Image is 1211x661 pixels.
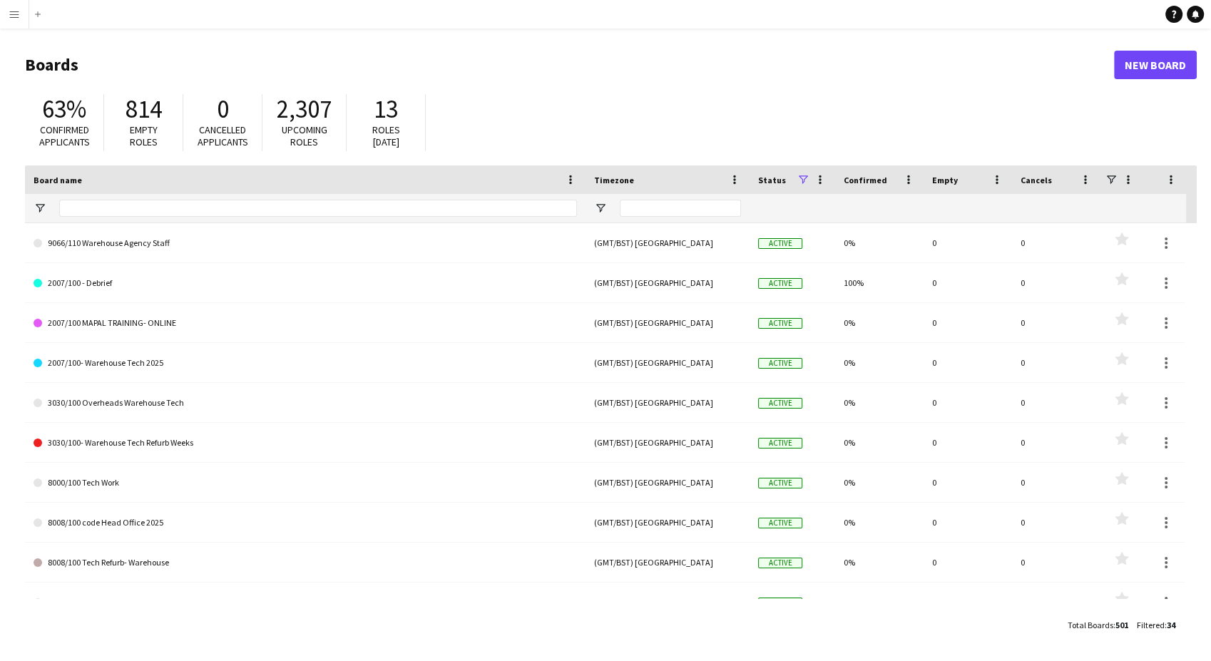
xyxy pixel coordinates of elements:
span: Cancelled applicants [198,123,248,148]
a: New Board [1114,51,1197,79]
div: 0 [1012,503,1100,542]
div: 0 [1012,383,1100,422]
div: 0% [835,343,924,382]
span: Upcoming roles [282,123,327,148]
div: (GMT/BST) [GEOGRAPHIC_DATA] [586,303,750,342]
span: Board name [34,175,82,185]
div: 0 [1012,463,1100,502]
div: (GMT/BST) [GEOGRAPHIC_DATA] [586,503,750,542]
div: (GMT/BST) [GEOGRAPHIC_DATA] [586,343,750,382]
span: Active [758,398,802,409]
a: 3030/100 Overheads Warehouse Tech [34,383,577,423]
div: 0% [835,383,924,422]
div: 0 [1012,303,1100,342]
div: (GMT/BST) [GEOGRAPHIC_DATA] [586,223,750,262]
span: 13 [374,93,398,125]
div: : [1137,611,1175,639]
span: Active [758,278,802,289]
span: Active [758,438,802,449]
span: Confirmed [844,175,887,185]
div: 0% [835,543,924,582]
div: 0 [924,463,1012,502]
input: Board name Filter Input [59,200,577,217]
a: 8008/100 Till Tender Meetings [34,583,577,622]
a: 8000/100 Tech Work [34,463,577,503]
div: 0 [924,503,1012,542]
div: 0% [835,503,924,542]
div: 0% [835,583,924,622]
div: (GMT/BST) [GEOGRAPHIC_DATA] [586,383,750,422]
div: 0 [924,303,1012,342]
div: 0 [1012,543,1100,582]
div: 0 [924,263,1012,302]
a: 3030/100- Warehouse Tech Refurb Weeks [34,423,577,463]
div: 0 [924,583,1012,622]
div: 0 [1012,223,1100,262]
span: Active [758,558,802,568]
span: 501 [1115,620,1128,630]
div: 0 [924,423,1012,462]
a: 8008/100 code Head Office 2025 [34,503,577,543]
div: 0 [1012,263,1100,302]
span: Timezone [594,175,634,185]
input: Timezone Filter Input [620,200,741,217]
span: Active [758,598,802,608]
span: 2,307 [277,93,332,125]
div: 0 [924,383,1012,422]
div: 100% [835,263,924,302]
span: Active [758,478,802,488]
div: 0 [1012,423,1100,462]
div: 0% [835,423,924,462]
div: (GMT/BST) [GEOGRAPHIC_DATA] [586,463,750,502]
span: Status [758,175,786,185]
div: 0 [924,343,1012,382]
div: (GMT/BST) [GEOGRAPHIC_DATA] [586,583,750,622]
span: Filtered [1137,620,1165,630]
a: 9066/110 Warehouse Agency Staff [34,223,577,263]
span: 0 [217,93,229,125]
span: Active [758,358,802,369]
span: Active [758,518,802,528]
h1: Boards [25,54,1114,76]
div: 0 [1012,583,1100,622]
button: Open Filter Menu [594,202,607,215]
div: 0% [835,223,924,262]
div: 0 [1012,343,1100,382]
div: (GMT/BST) [GEOGRAPHIC_DATA] [586,263,750,302]
span: Active [758,238,802,249]
button: Open Filter Menu [34,202,46,215]
a: 2007/100- Warehouse Tech 2025 [34,343,577,383]
div: : [1068,611,1128,639]
span: 63% [42,93,86,125]
span: Empty roles [130,123,158,148]
div: 0% [835,303,924,342]
a: 8008/100 Tech Refurb- Warehouse [34,543,577,583]
div: (GMT/BST) [GEOGRAPHIC_DATA] [586,423,750,462]
span: Roles [DATE] [372,123,400,148]
span: Active [758,318,802,329]
div: 0% [835,463,924,502]
span: Empty [932,175,958,185]
span: Total Boards [1068,620,1113,630]
div: 0 [924,543,1012,582]
span: Confirmed applicants [39,123,90,148]
div: (GMT/BST) [GEOGRAPHIC_DATA] [586,543,750,582]
a: 2007/100 - Debrief [34,263,577,303]
span: Cancels [1021,175,1052,185]
div: 0 [924,223,1012,262]
a: 2007/100 MAPAL TRAINING- ONLINE [34,303,577,343]
span: 34 [1167,620,1175,630]
span: 814 [126,93,162,125]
